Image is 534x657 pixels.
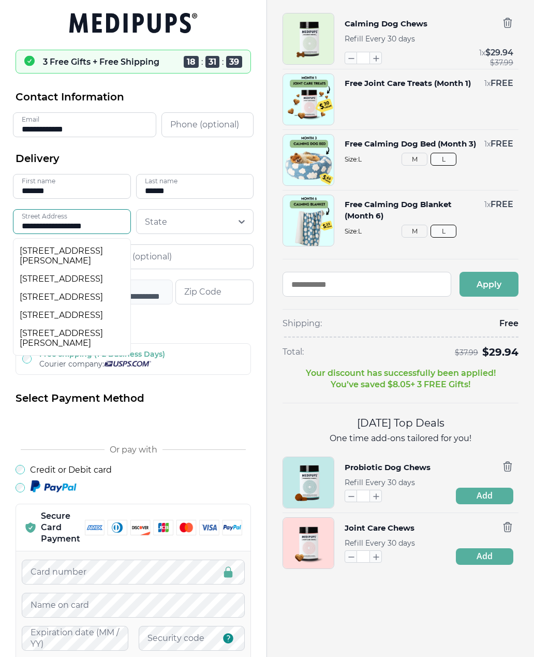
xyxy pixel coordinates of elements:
p: One time add-ons tailored for you! [283,433,518,444]
span: Total: [283,346,304,358]
span: $ 29.94 [482,346,518,358]
span: $ 37.99 [490,59,513,67]
span: 1 x [479,48,485,57]
span: $ 37.99 [455,348,478,357]
span: FREE [491,199,513,209]
span: 1 x [484,79,491,88]
span: $ 29.94 [485,48,513,57]
iframe: Secure payment button frame [16,414,251,434]
button: L [431,225,456,238]
img: Paypal [30,480,77,493]
span: 1 x [484,200,491,209]
button: Add [456,488,513,504]
div: [STREET_ADDRESS] [20,274,124,284]
p: Secure Card Payment [41,510,85,545]
div: [STREET_ADDRESS] [20,310,124,320]
span: 1 x [484,139,491,149]
button: Free Calming Dog Bed (Month 3) [345,138,476,150]
span: Shipping: [283,318,322,329]
span: Free [499,318,518,329]
button: Probiotic Dog Chews [345,461,431,474]
button: M [402,153,427,166]
div: [STREET_ADDRESS][PERSON_NAME] [20,328,124,348]
img: Free Calming Dog Blanket (Month 6) [283,195,334,246]
button: Calming Dog Chews [345,17,427,31]
span: Courier company: [39,359,104,369]
p: Your discount has successfully been applied! You’ve saved $ 8.05 + 3 FREE Gifts! [306,368,496,390]
img: Free Joint Care Treats (Month 1) [283,74,334,125]
label: Credit or Debit card [30,465,112,475]
button: Joint Care Chews [345,521,414,535]
span: : [201,57,203,67]
span: Contact Information [16,90,124,104]
p: 3 Free Gifts + Free Shipping [43,57,159,67]
button: M [402,225,427,238]
span: Refill Every 30 days [345,478,415,487]
button: Apply [459,272,518,297]
h2: Select Payment Method [16,391,251,405]
span: Refill Every 30 days [345,538,415,548]
button: Free Joint Care Treats (Month 1) [345,78,471,89]
button: Add [456,548,513,565]
img: Probiotic Dog Chews [283,457,334,508]
img: Calming Dog Chews [283,13,334,64]
span: FREE [491,139,513,149]
span: Refill Every 30 days [345,34,415,43]
div: [STREET_ADDRESS] [20,292,124,302]
img: Free Calming Dog Bed (Month 3) [283,135,334,185]
span: Or pay with [110,445,157,455]
span: Delivery [16,152,60,166]
span: FREE [491,78,513,88]
h2: Shipping Method [16,321,251,335]
span: : [222,57,224,67]
span: Size: L [345,227,513,235]
img: payment methods [85,520,242,535]
h2: [DATE] Top Deals [283,416,518,431]
button: L [431,153,456,166]
img: Joint Care Chews [283,518,334,568]
button: Free Calming Dog Blanket (Month 6) [345,199,479,222]
span: 18 [184,56,199,68]
img: Usps courier company [104,361,151,367]
div: [STREET_ADDRESS][PERSON_NAME] [20,246,124,266]
span: 39 [226,56,242,68]
span: 31 [205,56,219,68]
span: Size: L [345,155,513,163]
